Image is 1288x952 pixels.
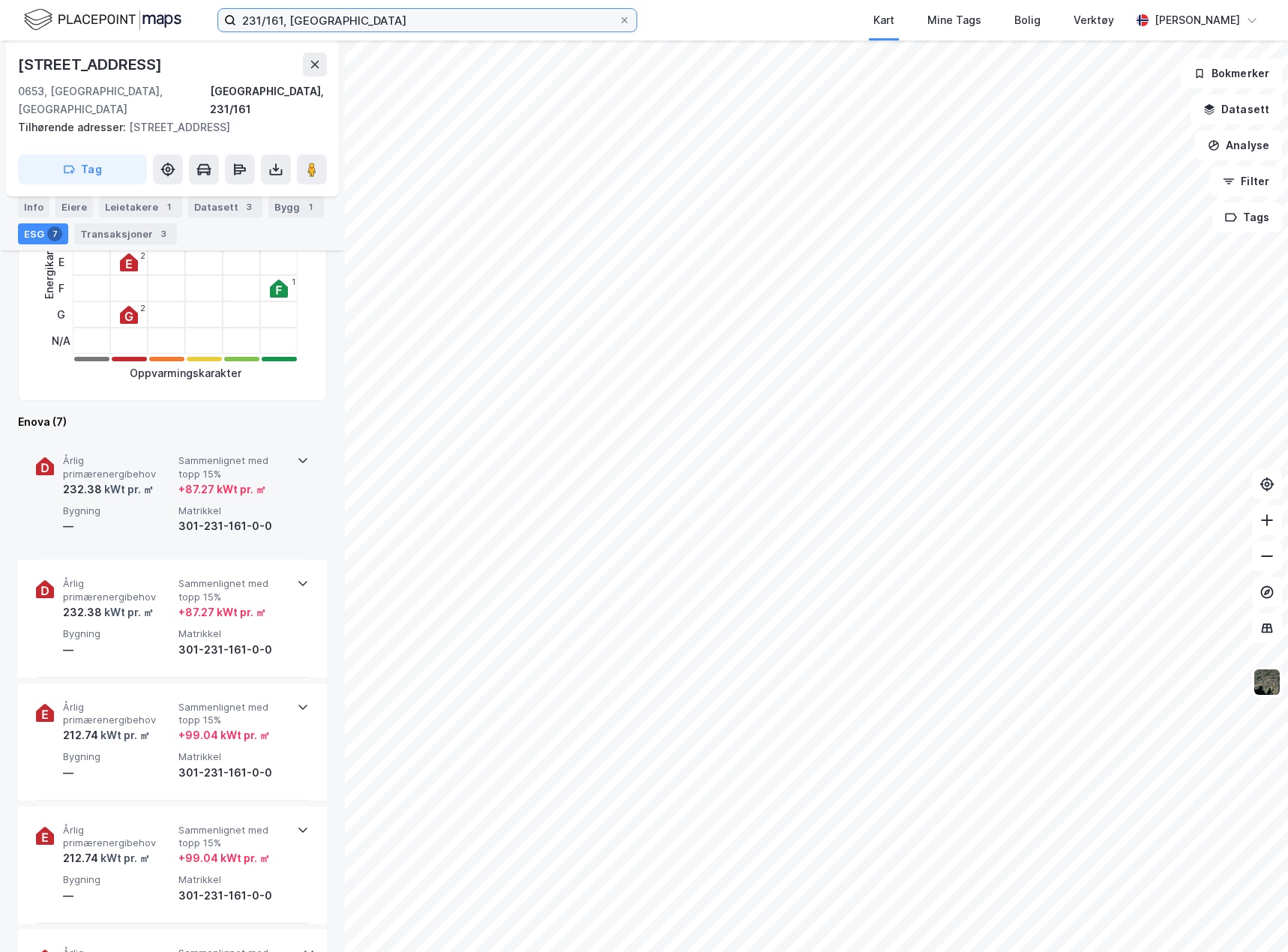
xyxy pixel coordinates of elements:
span: Bygning [63,750,172,763]
div: — [63,887,172,905]
div: 301-231-161-0-0 [178,764,288,782]
div: + 99.04 kWt pr. ㎡ [178,726,270,744]
div: 1 [161,199,176,214]
span: Matrikkel [178,873,288,886]
div: Bygg [268,196,324,217]
div: Kontrollprogram for chat [1213,880,1288,952]
div: + 99.04 kWt pr. ㎡ [178,849,270,867]
span: Sammenlignet med topp 15% [178,824,288,850]
div: 2 [140,304,145,313]
span: Matrikkel [178,627,288,640]
span: Matrikkel [178,750,288,763]
div: kWt pr. ㎡ [98,726,150,744]
div: E [52,249,70,275]
button: Analyse [1195,130,1282,160]
div: 7 [47,226,62,241]
div: G [52,301,70,328]
button: Filter [1210,166,1282,196]
div: — [63,764,172,782]
div: 301-231-161-0-0 [178,517,288,535]
div: — [63,517,172,535]
span: Årlig primærenergibehov [63,824,172,850]
div: Eiere [55,196,93,217]
div: + 87.27 kWt pr. ㎡ [178,603,266,621]
div: N/A [52,328,70,354]
div: kWt pr. ㎡ [102,480,154,498]
div: 3 [156,226,171,241]
div: 0653, [GEOGRAPHIC_DATA], [GEOGRAPHIC_DATA] [18,82,210,118]
button: Tag [18,154,147,184]
div: [STREET_ADDRESS] [18,118,315,136]
div: Bolig [1014,11,1041,29]
div: 1 [303,199,318,214]
div: Leietakere [99,196,182,217]
div: 3 [241,199,256,214]
div: [STREET_ADDRESS] [18,52,165,76]
div: [PERSON_NAME] [1155,11,1240,29]
span: Sammenlignet med topp 15% [178,454,288,480]
div: 301-231-161-0-0 [178,887,288,905]
iframe: Chat Widget [1213,880,1288,952]
button: Bokmerker [1181,58,1282,88]
span: Årlig primærenergibehov [63,454,172,480]
div: Energikarakter [40,224,58,299]
img: logo.f888ab2527a4732fd821a326f86c7f29.svg [24,7,181,33]
div: Mine Tags [927,11,981,29]
span: Sammenlignet med topp 15% [178,577,288,603]
span: Bygning [63,873,172,886]
div: Info [18,196,49,217]
img: 9k= [1253,668,1281,696]
div: 301-231-161-0-0 [178,641,288,659]
span: Matrikkel [178,504,288,517]
div: 232.38 [63,603,154,621]
div: 232.38 [63,480,154,498]
span: Sammenlignet med topp 15% [178,701,288,727]
button: Tags [1212,202,1282,232]
button: Datasett [1191,94,1282,124]
div: Enova (7) [18,413,327,431]
div: — [63,641,172,659]
div: kWt pr. ㎡ [98,849,150,867]
div: Oppvarmingskarakter [130,364,241,382]
div: F [52,275,70,301]
div: 2 [140,251,145,260]
div: + 87.27 kWt pr. ㎡ [178,480,266,498]
span: Tilhørende adresser: [18,121,129,133]
div: [GEOGRAPHIC_DATA], 231/161 [210,82,327,118]
span: Årlig primærenergibehov [63,701,172,727]
div: Kart [873,11,894,29]
div: ESG [18,223,68,244]
div: Datasett [188,196,262,217]
div: 1 [292,277,295,286]
span: Årlig primærenergibehov [63,577,172,603]
span: Bygning [63,627,172,640]
div: kWt pr. ㎡ [102,603,154,621]
span: Bygning [63,504,172,517]
div: 212.74 [63,849,150,867]
div: Verktøy [1074,11,1114,29]
div: Transaksjoner [74,223,177,244]
input: Søk på adresse, matrikkel, gårdeiere, leietakere eller personer [236,9,619,31]
div: 212.74 [63,726,150,744]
